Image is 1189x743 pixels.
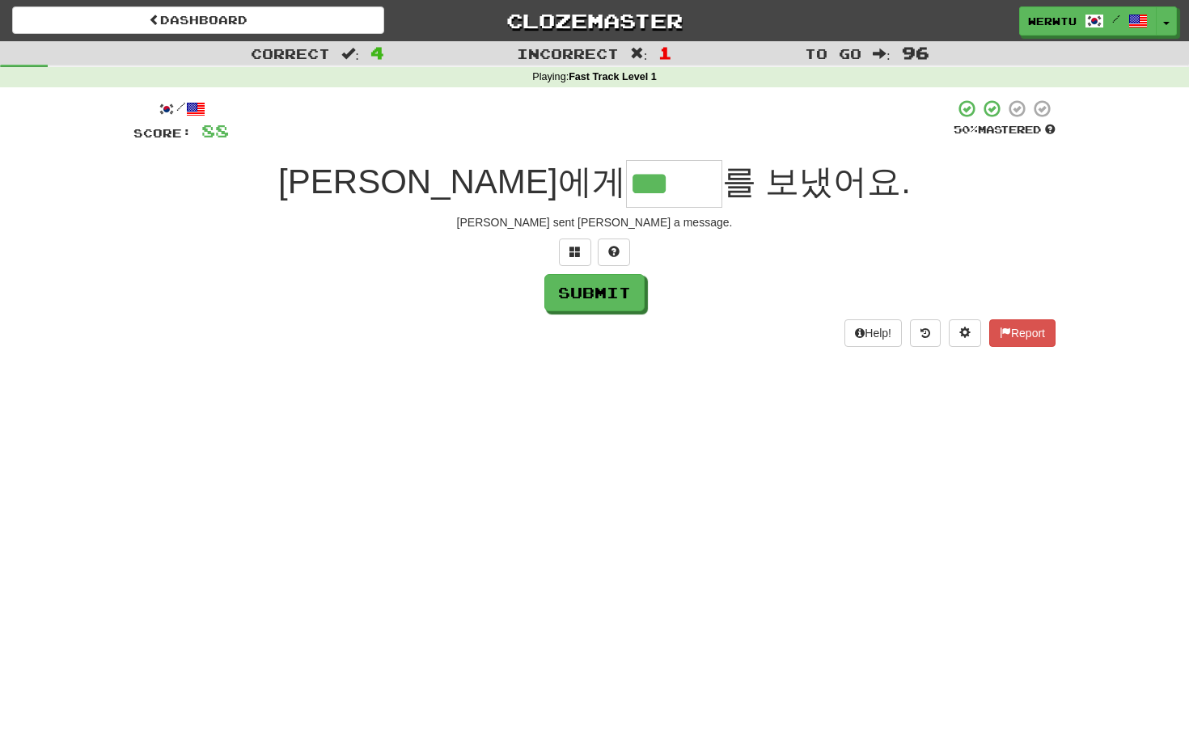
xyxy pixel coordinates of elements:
[341,47,359,61] span: :
[954,123,1056,137] div: Mastered
[517,45,619,61] span: Incorrect
[201,120,229,141] span: 88
[910,319,941,347] button: Round history (alt+y)
[12,6,384,34] a: Dashboard
[805,45,861,61] span: To go
[559,239,591,266] button: Switch sentence to multiple choice alt+p
[954,123,978,136] span: 50 %
[133,99,229,119] div: /
[569,71,657,82] strong: Fast Track Level 1
[278,163,625,201] span: [PERSON_NAME]에게
[408,6,781,35] a: Clozemaster
[844,319,902,347] button: Help!
[1028,14,1077,28] span: werwtu
[1112,13,1120,24] span: /
[873,47,891,61] span: :
[630,47,648,61] span: :
[658,43,672,62] span: 1
[989,319,1056,347] button: Report
[133,214,1056,230] div: [PERSON_NAME] sent [PERSON_NAME] a message.
[722,163,911,201] span: 를 보냈어요.
[370,43,384,62] span: 4
[133,126,192,140] span: Score:
[1019,6,1157,36] a: werwtu /
[544,274,645,311] button: Submit
[902,43,929,62] span: 96
[251,45,330,61] span: Correct
[598,239,630,266] button: Single letter hint - you only get 1 per sentence and score half the points! alt+h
